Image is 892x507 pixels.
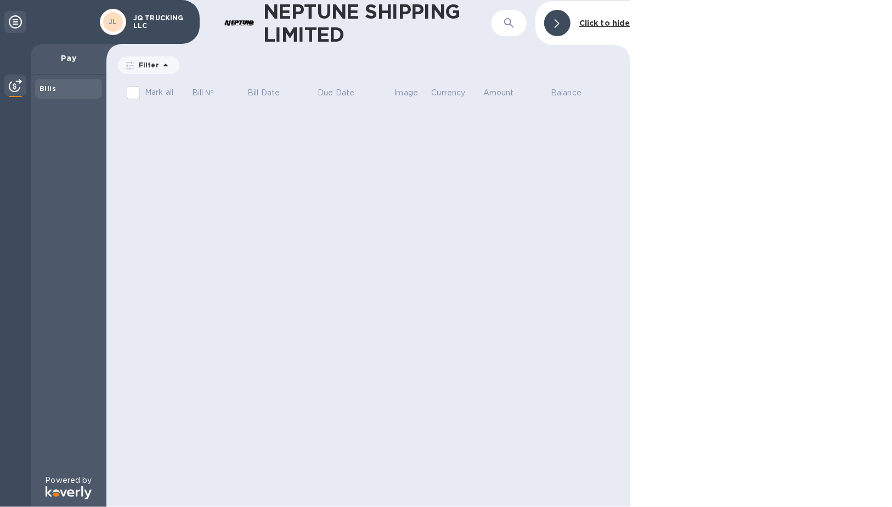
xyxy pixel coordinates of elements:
span: Bill Date [247,87,294,99]
p: Bill Date [247,87,280,99]
b: JL [109,18,117,26]
span: Amount [483,87,528,99]
p: Powered by [45,475,92,486]
p: Due Date [318,87,354,99]
p: Mark all [145,87,173,98]
p: Balance [551,87,582,99]
p: Filter [134,60,159,70]
span: Due Date [318,87,369,99]
p: JQ TRUCKING LLC [133,14,188,30]
b: Bills [39,84,56,93]
p: Image [394,87,419,99]
p: Amount [483,87,514,99]
img: Logo [46,486,92,499]
p: Pay [39,53,98,64]
span: Balance [551,87,596,99]
span: Bill № [192,87,229,99]
p: Bill № [192,87,214,99]
b: Click to hide [579,19,630,27]
p: Currency [431,87,465,99]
